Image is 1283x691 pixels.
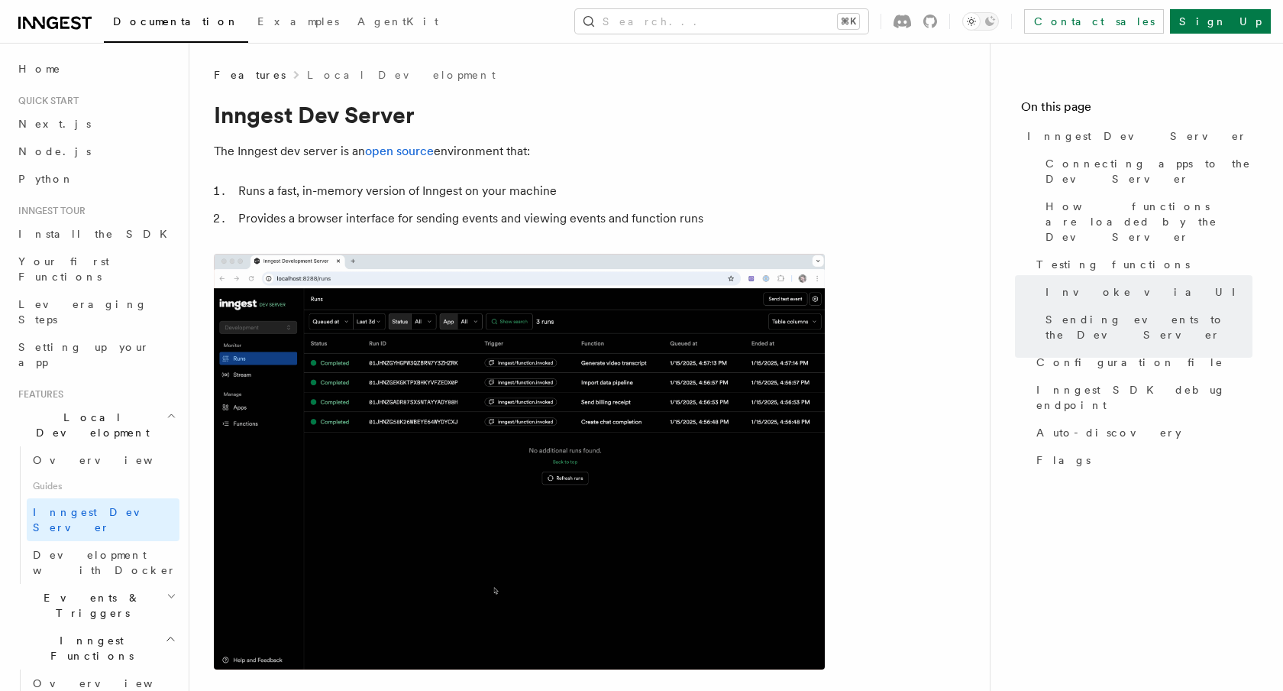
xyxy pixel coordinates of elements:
div: Local Development [12,446,179,584]
a: Configuration file [1030,349,1252,376]
a: open source [365,144,434,158]
span: Inngest Dev Server [1027,128,1247,144]
span: How functions are loaded by the Dev Server [1045,199,1252,245]
a: Connecting apps to the Dev Server [1039,150,1252,193]
a: Documentation [104,5,248,43]
a: Python [12,165,179,193]
button: Inngest Functions [12,627,179,670]
a: Setting up your app [12,333,179,376]
span: Development with Docker [33,549,176,576]
a: Auto-discovery [1030,419,1252,446]
span: Python [18,173,74,185]
a: Node.js [12,138,179,165]
span: Your first Functions [18,255,109,283]
a: Sign Up [1170,9,1271,34]
span: Home [18,61,61,76]
a: Inngest Dev Server [1021,122,1252,150]
span: Local Development [12,410,166,440]
span: Features [214,67,286,83]
a: Your first Functions [12,248,179,290]
a: Inngest Dev Server [27,498,179,541]
a: Home [12,55,179,83]
span: Sending events to the Dev Server [1045,312,1252,342]
span: Invoke via UI [1045,284,1249,300]
a: Local Development [307,67,496,83]
span: Configuration file [1036,355,1223,370]
li: Runs a fast, in-memory version of Inngest on your machine [234,180,825,202]
span: Features [12,388,63,401]
p: The Inngest dev server is an environment that: [214,141,825,162]
button: Events & Triggers [12,584,179,627]
span: Connecting apps to the Dev Server [1045,156,1252,187]
span: Events & Triggers [12,590,166,621]
span: Install the SDK [18,228,176,240]
button: Toggle dark mode [962,12,999,31]
a: Contact sales [1024,9,1164,34]
span: Examples [257,15,339,28]
span: Inngest Dev Server [33,506,163,534]
a: Inngest SDK debug endpoint [1030,376,1252,419]
span: Quick start [12,95,79,107]
li: Provides a browser interface for sending events and viewing events and function runs [234,208,825,229]
kbd: ⌘K [838,14,859,29]
span: Auto-discovery [1036,425,1181,440]
img: Dev Server Demo [214,254,825,670]
span: Documentation [113,15,239,28]
span: AgentKit [357,15,438,28]
h4: On this page [1021,98,1252,122]
h1: Inngest Dev Server [214,101,825,128]
span: Node.js [18,145,91,157]
span: Guides [27,474,179,498]
span: Flags [1036,453,1091,468]
a: Overview [27,446,179,474]
span: Overview [33,677,190,689]
a: Testing functions [1030,251,1252,278]
a: Invoke via UI [1039,278,1252,306]
a: Flags [1030,446,1252,474]
button: Local Development [12,404,179,446]
a: Development with Docker [27,541,179,584]
a: Leveraging Steps [12,290,179,333]
a: AgentKit [348,5,448,41]
a: Examples [248,5,348,41]
a: How functions are loaded by the Dev Server [1039,193,1252,251]
span: Inngest tour [12,205,86,217]
span: Inngest Functions [12,633,165,663]
span: Next.js [18,118,91,130]
a: Install the SDK [12,220,179,248]
button: Search...⌘K [575,9,868,34]
span: Inngest SDK debug endpoint [1036,382,1252,413]
span: Testing functions [1036,257,1190,272]
span: Setting up your app [18,341,150,368]
span: Overview [33,454,190,466]
a: Next.js [12,110,179,138]
a: Sending events to the Dev Server [1039,306,1252,349]
span: Leveraging Steps [18,298,147,326]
